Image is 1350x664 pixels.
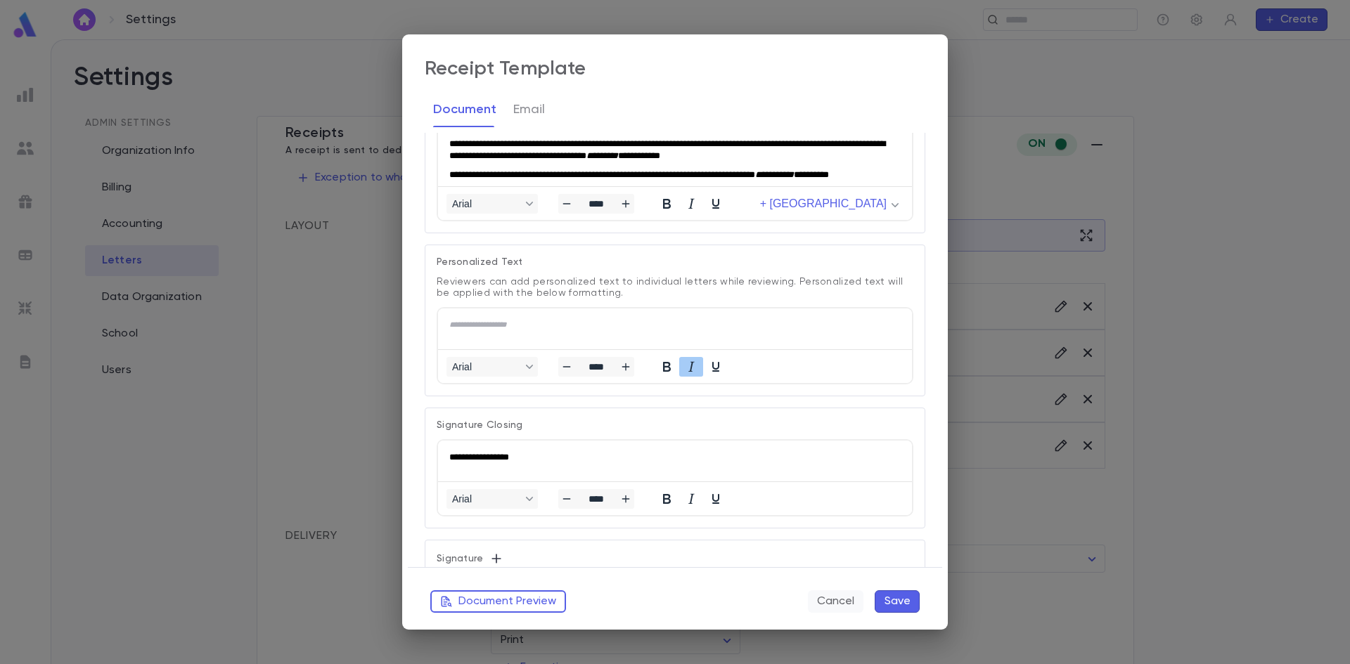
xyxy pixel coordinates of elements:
body: Rich Text Area. Press ALT-0 for help. [11,11,463,28]
button: Underline [704,194,728,214]
button: Decrease font size [558,357,575,377]
body: Rich Text Area. Press ALT-0 for help. [11,11,463,23]
button: Bold [655,357,679,377]
button: Fonts Arial [446,357,538,377]
button: Increase font size [617,357,634,377]
span: Arial [452,493,521,504]
button: Increase font size [617,194,634,214]
body: Rich Text Area. Press ALT-0 for help. [11,11,463,42]
p: Signature Closing [437,419,913,431]
body: Rich Text Area. Press ALT-0 for help. [11,11,463,103]
p: Signature [437,552,913,566]
button: Email [513,92,545,127]
body: Rich Text Area. Press ALT-0 for help. [11,11,463,151]
iframe: Rich Text Area [438,308,912,349]
div: Receipt Template [425,57,586,81]
button: Italic [679,489,703,509]
button: Save [875,590,920,613]
span: Arial [452,198,521,209]
button: Fonts Arial [446,194,538,214]
button: Decrease font size [558,489,575,509]
iframe: Rich Text Area [438,441,912,481]
button: Document [433,92,496,127]
button: + [GEOGRAPHIC_DATA] [754,194,904,214]
span: + [GEOGRAPHIC_DATA] [760,197,887,210]
span: Arial [452,361,521,372]
p: Reviewers can add personalized text to individual letters while reviewing. Personalized text will... [437,268,913,299]
button: Italic [679,357,703,377]
button: Document Preview [430,590,566,613]
button: Decrease font size [558,194,575,214]
button: Italic [679,194,703,214]
button: Cancel [808,590,863,613]
button: Bold [655,194,679,214]
button: Underline [704,357,728,377]
button: Increase font size [617,489,634,509]
button: Underline [704,489,728,509]
button: Bold [655,489,679,509]
button: Fonts Arial [446,489,538,509]
p: Personalized Text [437,256,913,268]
